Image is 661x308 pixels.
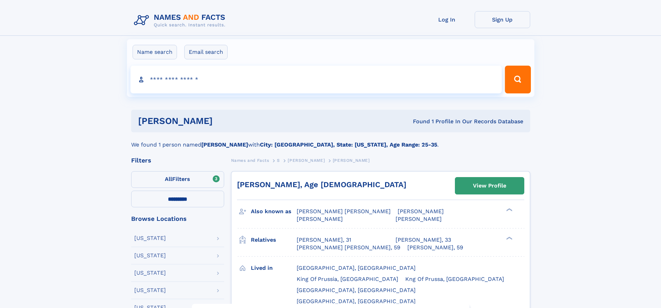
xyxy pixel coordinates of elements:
span: [PERSON_NAME] [396,216,442,222]
a: [PERSON_NAME], 33 [396,236,451,244]
h3: Lived in [251,262,297,274]
span: [PERSON_NAME] [398,208,444,215]
img: Logo Names and Facts [131,11,231,30]
h3: Relatives [251,234,297,246]
button: Search Button [505,66,531,93]
span: S [277,158,280,163]
span: All [165,176,172,182]
span: [PERSON_NAME] [288,158,325,163]
span: [GEOGRAPHIC_DATA], [GEOGRAPHIC_DATA] [297,287,416,293]
h3: Also known as [251,206,297,217]
h1: [PERSON_NAME] [138,117,313,125]
div: Browse Locations [131,216,224,222]
span: Kng Of Prussa, [GEOGRAPHIC_DATA] [405,276,504,282]
div: ❯ [505,236,513,240]
div: View Profile [473,178,506,194]
a: [PERSON_NAME] [PERSON_NAME], 59 [297,244,400,251]
label: Filters [131,171,224,188]
div: [US_STATE] [134,235,166,241]
label: Email search [184,45,228,59]
a: Names and Facts [231,156,269,165]
a: S [277,156,280,165]
input: search input [130,66,502,93]
a: [PERSON_NAME], 59 [407,244,463,251]
a: View Profile [455,177,524,194]
span: [PERSON_NAME] [297,216,343,222]
div: We found 1 person named with . [131,132,530,149]
label: Name search [133,45,177,59]
a: Log In [419,11,475,28]
span: [PERSON_NAME] [333,158,370,163]
span: [PERSON_NAME] [PERSON_NAME] [297,208,391,215]
b: [PERSON_NAME] [201,141,248,148]
div: Found 1 Profile In Our Records Database [313,118,523,125]
span: [GEOGRAPHIC_DATA], [GEOGRAPHIC_DATA] [297,265,416,271]
div: [US_STATE] [134,253,166,258]
div: Filters [131,157,224,164]
b: City: [GEOGRAPHIC_DATA], State: [US_STATE], Age Range: 25-35 [260,141,437,148]
div: [US_STATE] [134,288,166,293]
div: [US_STATE] [134,270,166,276]
a: [PERSON_NAME], 31 [297,236,351,244]
a: Sign Up [475,11,530,28]
div: ❯ [505,208,513,212]
a: [PERSON_NAME] [288,156,325,165]
span: King Of Prussia, [GEOGRAPHIC_DATA] [297,276,398,282]
span: [GEOGRAPHIC_DATA], [GEOGRAPHIC_DATA] [297,298,416,305]
a: [PERSON_NAME], Age [DEMOGRAPHIC_DATA] [237,180,406,189]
